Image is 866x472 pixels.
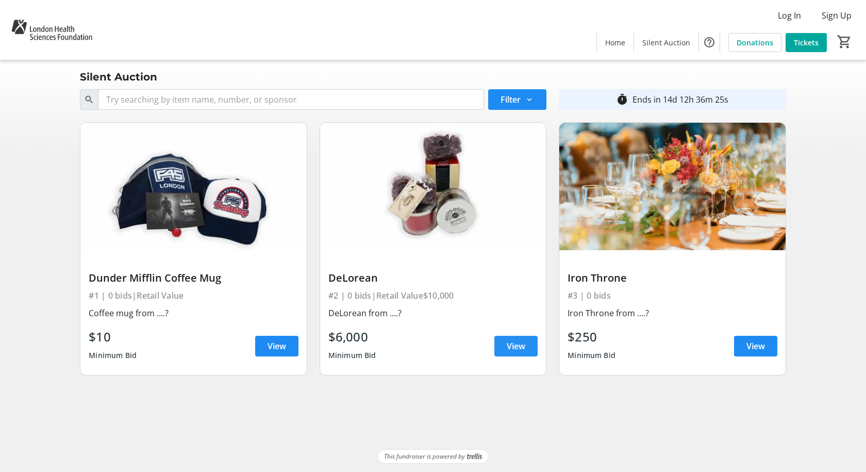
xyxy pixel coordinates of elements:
[467,453,482,460] img: Trellis Logo
[634,33,698,52] a: Silent Auction
[597,33,634,52] a: Home
[822,9,852,22] span: Sign Up
[632,93,728,106] div: Ends in 14d 12h 36m 25s
[568,328,615,346] div: $250
[488,89,546,110] button: Filter
[80,123,306,250] img: Dunder Mifflin Coffee Mug
[328,307,538,319] div: DeLorean from ....?
[605,37,625,48] span: Home
[89,288,298,303] div: #1 | 0 bids | Retail Value
[770,7,809,24] button: Log In
[568,272,777,284] div: Iron Throne
[734,336,777,356] a: View
[6,4,97,56] img: London Health Sciences Foundation's Logo
[74,69,163,85] div: Silent Auction
[737,37,773,48] span: Donations
[89,272,298,284] div: Dunder Mifflin Coffee Mug
[728,33,781,52] a: Donations
[89,346,137,365] div: Minimum Bid
[328,288,538,303] div: #2 | 0 bids | Retail Value $10,000
[89,328,137,346] div: $10
[794,37,819,48] span: Tickets
[813,7,860,24] button: Sign Up
[746,340,765,352] span: View
[384,452,465,461] span: This fundraiser is powered by
[786,33,827,52] a: Tickets
[507,340,525,352] span: View
[699,32,720,53] button: Help
[328,346,376,365] div: Minimum Bid
[268,340,286,352] span: View
[494,336,538,356] a: View
[328,272,538,284] div: DeLorean
[568,288,777,303] div: #3 | 0 bids
[559,123,785,250] img: Iron Throne
[98,89,484,110] input: Try searching by item name, number, or sponsor
[328,328,376,346] div: $6,000
[89,307,298,319] div: Coffee mug from ....?
[642,37,690,48] span: Silent Auction
[320,123,546,250] img: DeLorean
[501,93,521,106] span: Filter
[616,93,628,106] mat-icon: timer_outline
[568,307,777,319] div: Iron Throne from ....?
[255,336,298,356] a: View
[835,32,854,51] button: Cart
[778,9,801,22] span: Log In
[568,346,615,365] div: Minimum Bid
